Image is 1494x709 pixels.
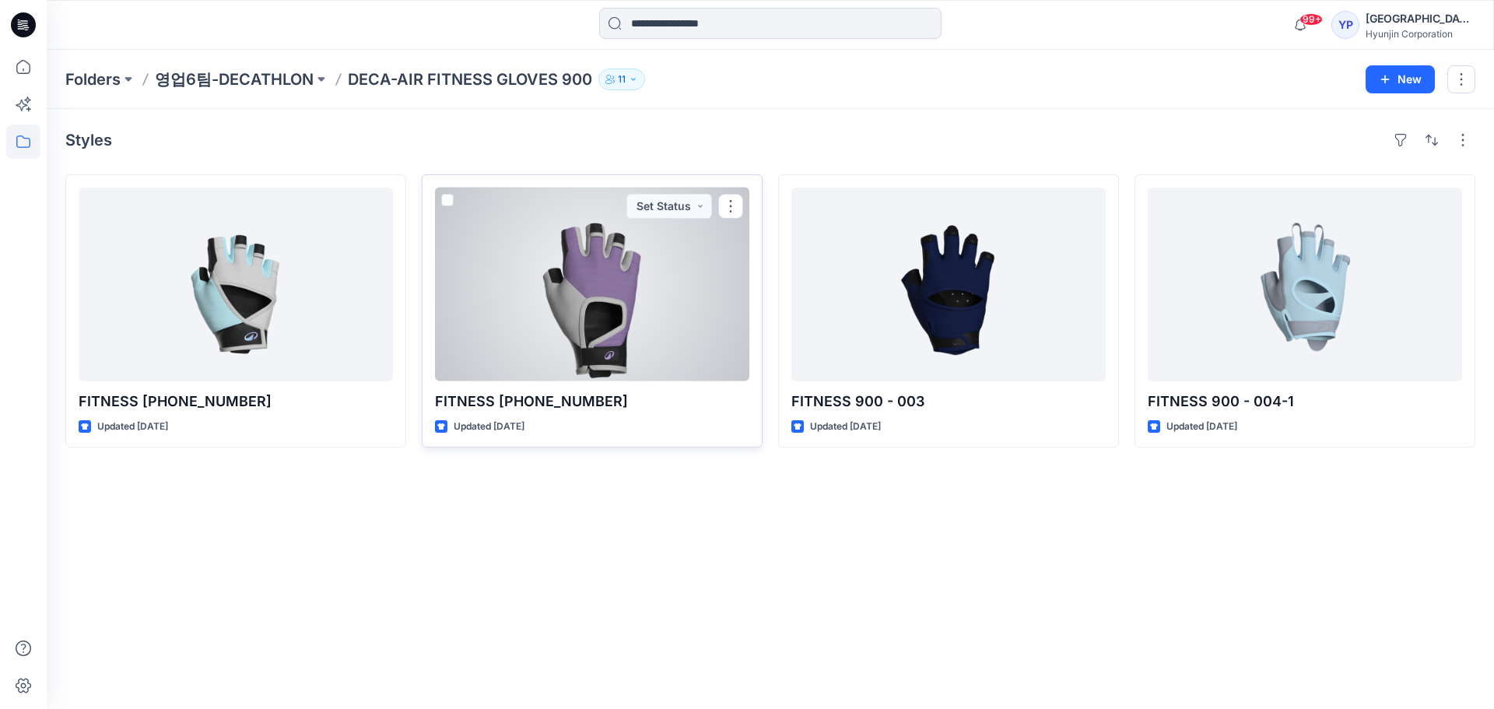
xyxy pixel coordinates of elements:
[454,419,524,435] p: Updated [DATE]
[65,131,112,149] h4: Styles
[348,68,592,90] p: DECA-AIR FITNESS GLOVES 900
[618,71,626,88] p: 11
[810,419,881,435] p: Updated [DATE]
[435,188,749,381] a: FITNESS 900-008-1
[791,391,1106,412] p: FITNESS 900 - 003
[791,188,1106,381] a: FITNESS 900 - 003
[1366,28,1475,40] div: Hyunjin Corporation
[1366,9,1475,28] div: [GEOGRAPHIC_DATA]
[1166,419,1237,435] p: Updated [DATE]
[1299,13,1323,26] span: 99+
[79,188,393,381] a: FITNESS 900-006-1
[1148,188,1462,381] a: FITNESS 900 - 004-1
[97,419,168,435] p: Updated [DATE]
[1366,65,1435,93] button: New
[598,68,645,90] button: 11
[79,391,393,412] p: FITNESS [PHONE_NUMBER]
[435,391,749,412] p: FITNESS [PHONE_NUMBER]
[155,68,314,90] a: 영업6팀-DECATHLON
[1331,11,1359,39] div: YP
[65,68,121,90] a: Folders
[1148,391,1462,412] p: FITNESS 900 - 004-1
